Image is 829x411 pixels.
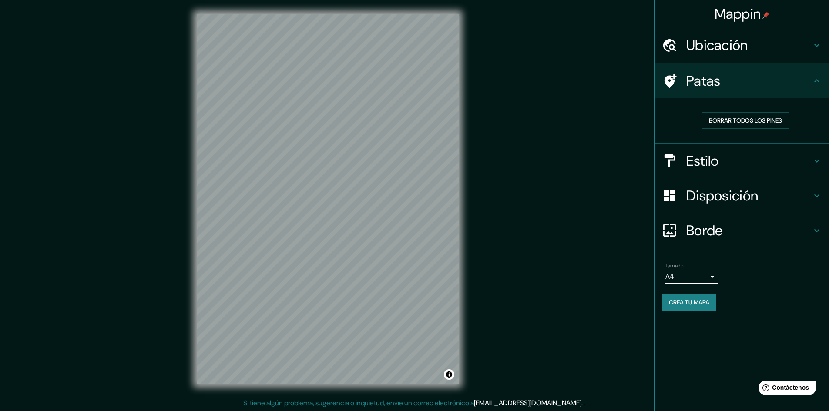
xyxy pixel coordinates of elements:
img: pin-icon.png [762,12,769,19]
div: A4 [665,270,718,284]
font: Borde [686,221,723,240]
font: Borrar todos los pines [709,117,782,124]
font: Crea tu mapa [669,298,709,306]
font: . [584,398,586,408]
font: Patas [686,72,721,90]
div: Borde [655,213,829,248]
button: Crea tu mapa [662,294,716,311]
div: Disposición [655,178,829,213]
font: . [583,398,584,408]
font: Estilo [686,152,719,170]
font: . [581,398,583,408]
a: [EMAIL_ADDRESS][DOMAIN_NAME] [474,398,581,408]
button: Activar o desactivar atribución [444,369,454,380]
font: A4 [665,272,674,281]
div: Ubicación [655,28,829,63]
font: Tamaño [665,262,683,269]
iframe: Lanzador de widgets de ayuda [752,377,819,401]
font: Mappin [715,5,761,23]
font: Disposición [686,187,758,205]
font: Si tiene algún problema, sugerencia o inquietud, envíe un correo electrónico a [243,398,474,408]
font: Ubicación [686,36,748,54]
canvas: Mapa [197,14,459,384]
div: Estilo [655,144,829,178]
div: Patas [655,63,829,98]
button: Borrar todos los pines [702,112,789,129]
